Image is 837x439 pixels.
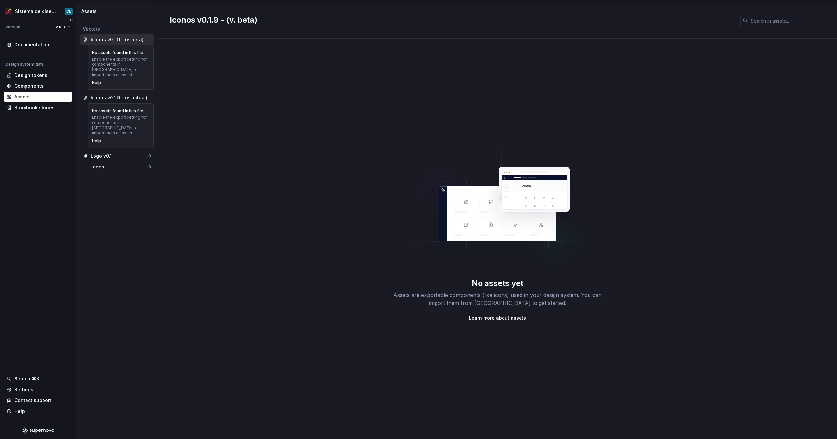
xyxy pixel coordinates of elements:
button: Help [4,406,72,416]
div: Search ⌘K [14,376,39,382]
svg: Supernova Logo [22,427,54,434]
div: No assets found in this file [92,108,143,114]
div: Enable the export setting for components in [GEOGRAPHIC_DATA] to import them as assets. [92,57,149,78]
a: Iconos v0.1.9 - (v. actual) [80,93,154,103]
div: CL [66,9,71,14]
h2: Iconos v0.1.9 - (v. beta) [170,15,732,25]
div: Iconos v0.1.9 - (v. actual) [91,95,147,101]
div: Enable the export setting for components in [GEOGRAPHIC_DATA] to import them as assets. [92,115,149,136]
div: Contact support [14,397,51,404]
a: Documentation [4,40,72,50]
button: Sistema de diseño IberiaCL [1,4,75,18]
div: Sistema de diseño Iberia [15,8,57,15]
a: Logo v0.18 [80,151,154,161]
div: Assets [14,94,30,100]
div: Vectors [83,26,151,32]
div: No assets yet [472,278,523,289]
div: Version [5,25,20,30]
button: Search ⌘K [4,374,72,384]
div: Storybook stories [14,104,55,111]
div: No assets found in this file [92,50,143,55]
div: Assets [81,8,155,15]
a: Help [92,138,101,144]
div: Design tokens [14,72,47,79]
button: v 0.3 [53,23,73,32]
a: Components [4,81,72,91]
div: Help [14,408,25,414]
button: Contact support [4,395,72,406]
div: 8 [148,164,151,169]
a: Iconos v0.1.9 - (v. beta) [80,34,154,45]
div: Components [14,83,43,89]
div: Settings [14,386,33,393]
input: Search in assets... [748,15,825,26]
div: Iconos v0.1.9 - (v. beta) [91,36,144,43]
span: v 0.3 [56,25,65,30]
div: Design system data [5,62,44,67]
a: Settings [4,384,72,395]
a: Learn more about assets [469,315,526,321]
div: Logo v0.1 [91,153,112,159]
img: 55604660-494d-44a9-beb2-692398e9940a.png [5,8,12,15]
a: Help [92,80,101,85]
a: Logos8 [88,162,154,172]
a: Assets [4,92,72,102]
a: Storybook stories [4,102,72,113]
div: Documentation [14,42,49,48]
div: 8 [148,153,151,159]
a: Design tokens [4,70,72,80]
button: Collapse sidebar [67,15,76,25]
div: Assets are exportable components (like icons) used in your design system. You can import them fro... [393,291,602,307]
div: Logos [91,164,107,170]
